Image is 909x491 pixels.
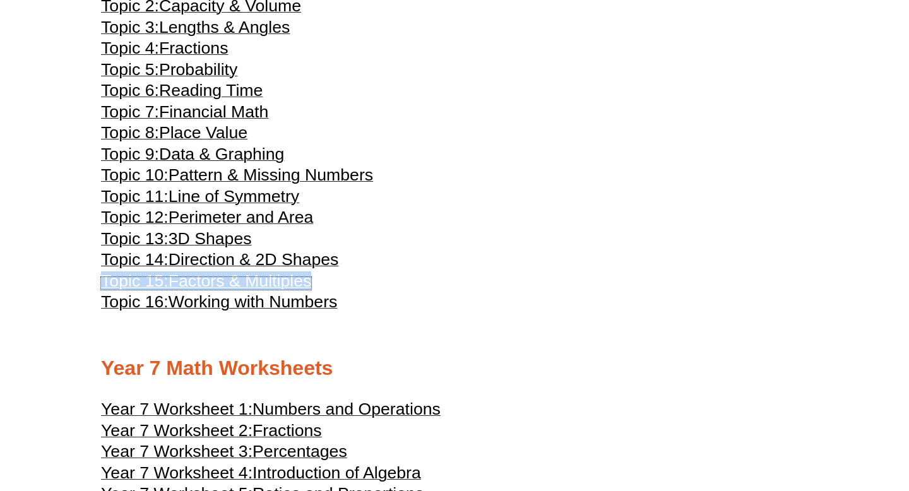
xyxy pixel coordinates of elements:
[101,250,169,269] span: Topic 14:
[101,256,338,268] a: Topic 14:Direction & 2D Shapes
[252,421,322,440] span: Fractions
[159,18,290,37] span: Lengths & Angles
[101,421,252,440] span: Year 7 Worksheet 2:
[101,66,237,78] a: Topic 5:Probability
[169,292,338,311] span: Working with Numbers
[252,399,441,418] span: Numbers and Operations
[159,60,237,79] span: Probability
[101,86,263,99] a: Topic 6:Reading Time
[101,60,159,79] span: Topic 5:
[101,213,313,226] a: Topic 12:Perimeter and Area
[101,292,169,311] span: Topic 16:
[101,165,169,184] span: Topic 10:
[169,187,299,206] span: Line of Symmetry
[846,375,909,491] iframe: Chat Widget
[101,23,290,36] a: Topic 3:Lengths & Angles
[101,2,301,15] a: Topic 2:Capacity & Volume
[101,469,421,482] a: Year 7 Worksheet 4:Introduction of Algebra
[101,399,252,418] span: Year 7 Worksheet 1:
[101,150,284,163] a: Topic 9:Data & Graphing
[159,38,229,57] span: Fractions
[101,271,169,290] span: Topic 15:
[101,81,159,100] span: Topic 6:
[252,463,421,482] span: Introduction of Algebra
[101,405,441,418] a: Year 7 Worksheet 1:Numbers and Operations
[159,81,263,100] span: Reading Time
[101,229,169,248] span: Topic 13:
[169,250,339,269] span: Direction & 2D Shapes
[101,18,159,37] span: Topic 3:
[101,235,252,247] a: Topic 13:3D Shapes
[101,44,229,57] a: Topic 4:Fractions
[101,427,322,439] a: Year 7 Worksheet 2:Fractions
[101,277,311,290] a: Topic 15:Factors & Multiples
[159,145,285,163] span: Data & Graphing
[101,447,347,460] a: Year 7 Worksheet 3:Percentages
[101,38,159,57] span: Topic 4:
[159,102,268,121] span: Financial Math
[101,171,373,184] a: Topic 10:Pattern & Missing Numbers
[101,123,159,142] span: Topic 8:
[169,271,312,290] span: Factors & Multiples
[101,192,299,205] a: Topic 11:Line of Symmetry
[101,102,159,121] span: Topic 7:
[101,108,268,121] a: Topic 7:Financial Math
[169,229,252,248] span: 3D Shapes
[101,145,159,163] span: Topic 9:
[101,355,808,382] h2: Year 7 Math Worksheets
[101,298,337,311] a: Topic 16:Working with Numbers
[169,165,373,184] span: Pattern & Missing Numbers
[101,463,252,482] span: Year 7 Worksheet 4:
[101,129,247,141] a: Topic 8:Place Value
[101,208,169,227] span: Topic 12:
[101,442,252,461] span: Year 7 Worksheet 3:
[159,123,247,142] span: Place Value
[252,442,347,461] span: Percentages
[101,187,169,206] span: Topic 11:
[169,208,314,227] span: Perimeter and Area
